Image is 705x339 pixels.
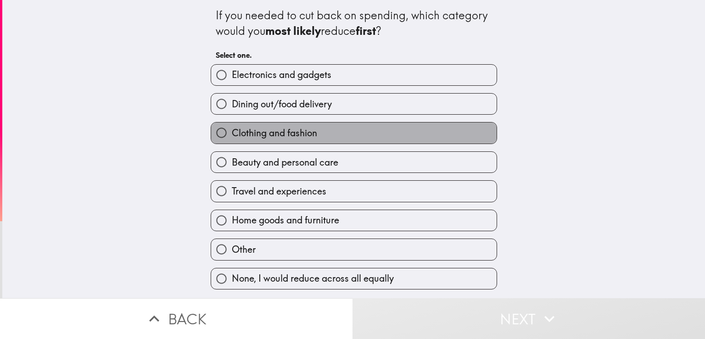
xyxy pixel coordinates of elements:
span: Home goods and furniture [232,214,339,227]
button: Clothing and fashion [211,122,497,143]
button: Next [352,298,705,339]
b: first [356,24,376,38]
span: Travel and experiences [232,185,326,198]
h6: Select one. [216,50,492,60]
button: Beauty and personal care [211,152,497,172]
div: If you needed to cut back on spending, which category would you reduce ? [216,8,492,39]
button: Other [211,239,497,260]
span: Other [232,243,256,256]
span: None, I would reduce across all equally [232,272,394,285]
span: Electronics and gadgets [232,68,331,81]
span: Beauty and personal care [232,156,338,169]
button: None, I would reduce across all equally [211,268,497,289]
button: Home goods and furniture [211,210,497,231]
span: Dining out/food delivery [232,98,332,111]
b: most likely [265,24,321,38]
button: Travel and experiences [211,181,497,201]
button: Dining out/food delivery [211,94,497,114]
span: Clothing and fashion [232,127,317,139]
button: Electronics and gadgets [211,65,497,85]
